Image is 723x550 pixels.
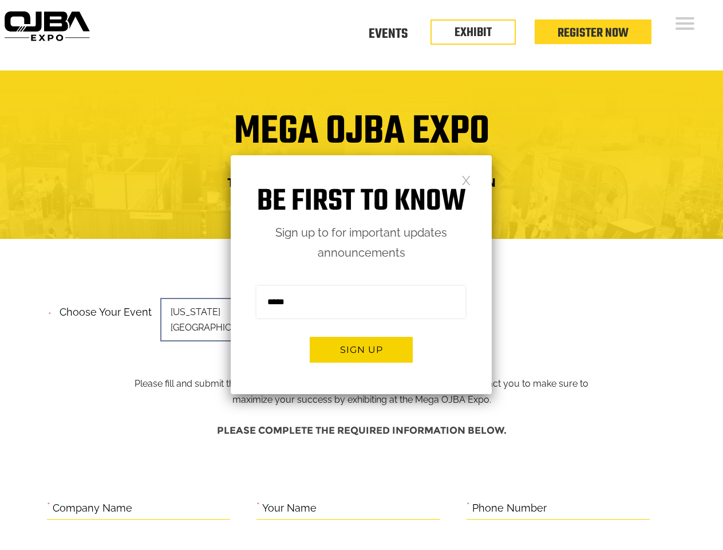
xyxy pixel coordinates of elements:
a: EXHIBIT [455,23,492,42]
button: Sign up [310,337,413,363]
a: Register Now [558,23,629,43]
h4: Please complete the required information below. [47,419,677,442]
label: Choose your event [53,296,152,321]
h1: Be first to know [231,184,492,220]
h4: Trade Show Exhibit Space Application [9,172,714,193]
label: Phone Number [472,500,547,517]
p: Please fill and submit the information below and one of our team members will contact you to make... [125,302,598,408]
label: Your Name [262,500,317,517]
a: Close [461,175,471,184]
label: Company Name [53,500,132,517]
p: Sign up to for important updates announcements [231,223,492,263]
span: [US_STATE][GEOGRAPHIC_DATA] [160,298,321,341]
h1: Mega OJBA Expo [9,116,714,162]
